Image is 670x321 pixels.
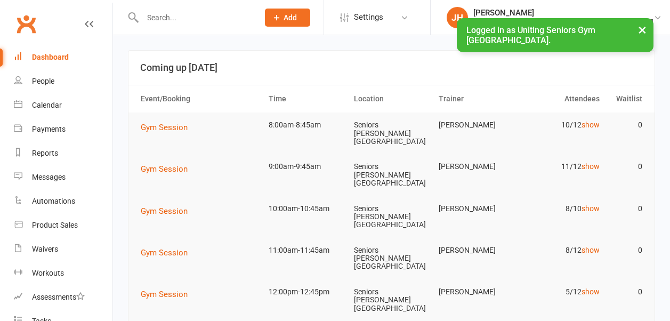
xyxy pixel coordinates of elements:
[32,173,66,181] div: Messages
[434,154,519,179] td: [PERSON_NAME]
[604,196,647,221] td: 0
[141,290,188,299] span: Gym Session
[582,287,600,296] a: show
[604,238,647,263] td: 0
[139,10,251,25] input: Search...
[633,18,652,41] button: ×
[519,85,604,113] th: Attendees
[604,85,647,113] th: Waitlist
[32,197,75,205] div: Automations
[604,113,647,138] td: 0
[141,206,188,216] span: Gym Session
[349,85,434,113] th: Location
[264,85,349,113] th: Time
[264,279,349,304] td: 12:00pm-12:45pm
[14,285,112,309] a: Assessments
[141,248,188,258] span: Gym Session
[604,279,647,304] td: 0
[141,164,188,174] span: Gym Session
[14,117,112,141] a: Payments
[264,113,349,138] td: 8:00am-8:45am
[582,121,600,129] a: show
[582,162,600,171] a: show
[349,113,434,154] td: Seniors [PERSON_NAME][GEOGRAPHIC_DATA]
[14,237,112,261] a: Waivers
[32,293,85,301] div: Assessments
[434,196,519,221] td: [PERSON_NAME]
[14,69,112,93] a: People
[284,13,297,22] span: Add
[582,204,600,213] a: show
[265,9,310,27] button: Add
[447,7,468,28] div: JH
[141,288,195,301] button: Gym Session
[582,246,600,254] a: show
[604,154,647,179] td: 0
[136,85,264,113] th: Event/Booking
[434,238,519,263] td: [PERSON_NAME]
[13,11,39,37] a: Clubworx
[354,5,383,29] span: Settings
[14,141,112,165] a: Reports
[141,123,188,132] span: Gym Session
[264,154,349,179] td: 9:00am-9:45am
[519,196,604,221] td: 8/10
[32,125,66,133] div: Payments
[14,213,112,237] a: Product Sales
[141,121,195,134] button: Gym Session
[14,261,112,285] a: Workouts
[141,246,195,259] button: Gym Session
[473,18,653,27] div: Uniting Seniors [PERSON_NAME][GEOGRAPHIC_DATA]
[349,279,434,321] td: Seniors [PERSON_NAME][GEOGRAPHIC_DATA]
[434,113,519,138] td: [PERSON_NAME]
[141,163,195,175] button: Gym Session
[349,238,434,279] td: Seniors [PERSON_NAME][GEOGRAPHIC_DATA]
[519,113,604,138] td: 10/12
[32,149,58,157] div: Reports
[519,154,604,179] td: 11/12
[349,196,434,238] td: Seniors [PERSON_NAME][GEOGRAPHIC_DATA]
[32,221,78,229] div: Product Sales
[519,238,604,263] td: 8/12
[264,238,349,263] td: 11:00am-11:45am
[141,205,195,218] button: Gym Session
[14,93,112,117] a: Calendar
[32,101,62,109] div: Calendar
[32,245,58,253] div: Waivers
[140,62,643,73] h3: Coming up [DATE]
[434,279,519,304] td: [PERSON_NAME]
[264,196,349,221] td: 10:00am-10:45am
[473,8,653,18] div: [PERSON_NAME]
[14,45,112,69] a: Dashboard
[14,165,112,189] a: Messages
[434,85,519,113] th: Trainer
[466,25,595,45] span: Logged in as Uniting Seniors Gym [GEOGRAPHIC_DATA].
[519,279,604,304] td: 5/12
[32,77,54,85] div: People
[32,269,64,277] div: Workouts
[349,154,434,196] td: Seniors [PERSON_NAME][GEOGRAPHIC_DATA]
[32,53,69,61] div: Dashboard
[14,189,112,213] a: Automations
